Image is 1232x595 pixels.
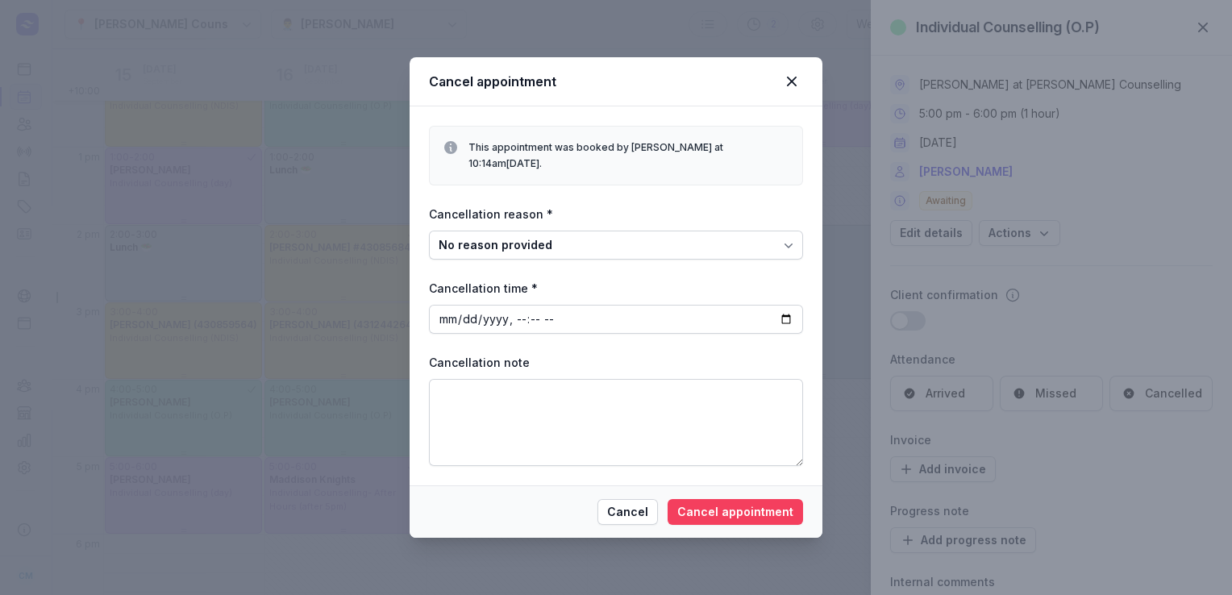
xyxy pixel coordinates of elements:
[429,205,803,224] div: Cancellation reason *
[429,72,780,91] div: Cancel appointment
[429,353,803,372] div: Cancellation note
[439,235,552,255] div: No reason provided
[668,499,803,525] button: Cancel appointment
[468,139,789,172] div: This appointment was booked by [PERSON_NAME] at 10:14am[DATE].
[429,279,803,298] div: Cancellation time *
[607,502,648,522] span: Cancel
[597,499,658,525] button: Cancel
[677,502,793,522] span: Cancel appointment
